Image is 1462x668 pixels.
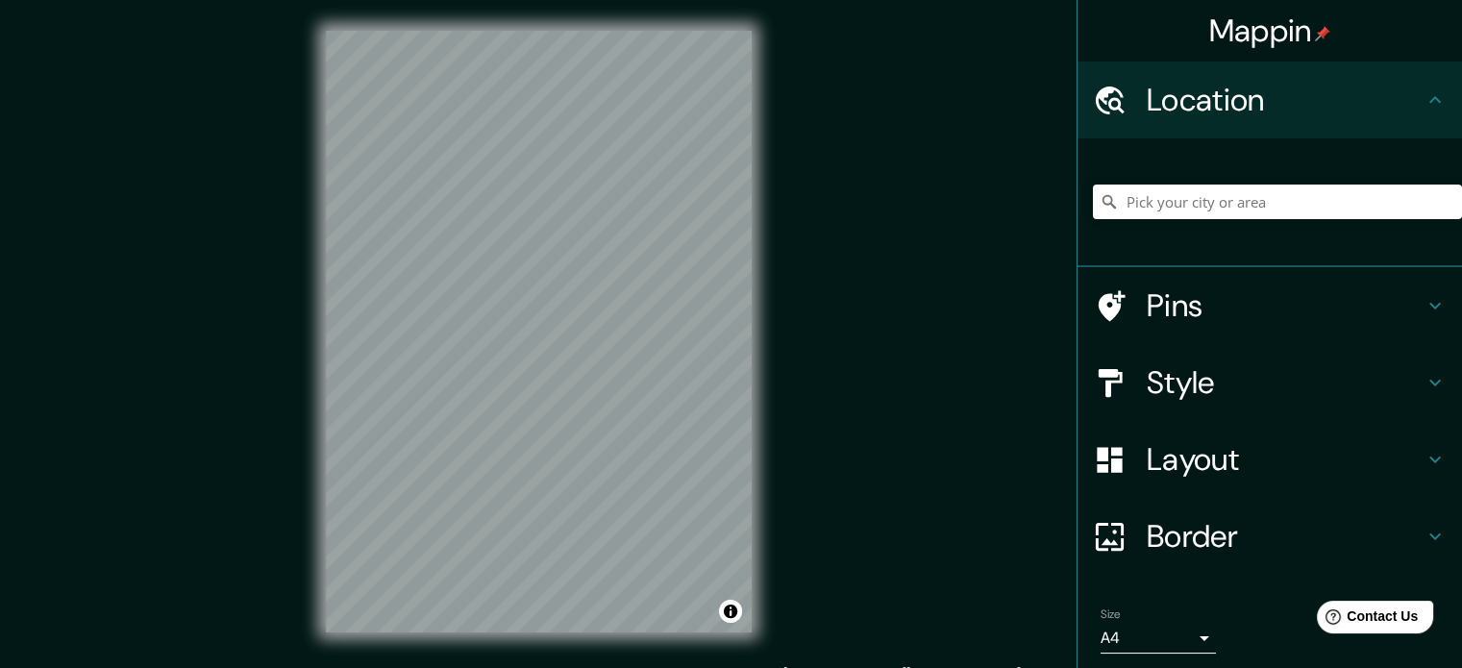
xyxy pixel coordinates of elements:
[1101,623,1216,654] div: A4
[1093,185,1462,219] input: Pick your city or area
[1315,26,1330,41] img: pin-icon.png
[1147,286,1424,325] h4: Pins
[1101,606,1121,623] label: Size
[1078,421,1462,498] div: Layout
[326,31,752,632] canvas: Map
[1147,517,1424,556] h4: Border
[1291,593,1441,647] iframe: Help widget launcher
[1147,363,1424,402] h4: Style
[1147,440,1424,479] h4: Layout
[1078,498,1462,575] div: Border
[1078,344,1462,421] div: Style
[1147,81,1424,119] h4: Location
[1078,62,1462,138] div: Location
[719,600,742,623] button: Toggle attribution
[1209,12,1331,50] h4: Mappin
[1078,267,1462,344] div: Pins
